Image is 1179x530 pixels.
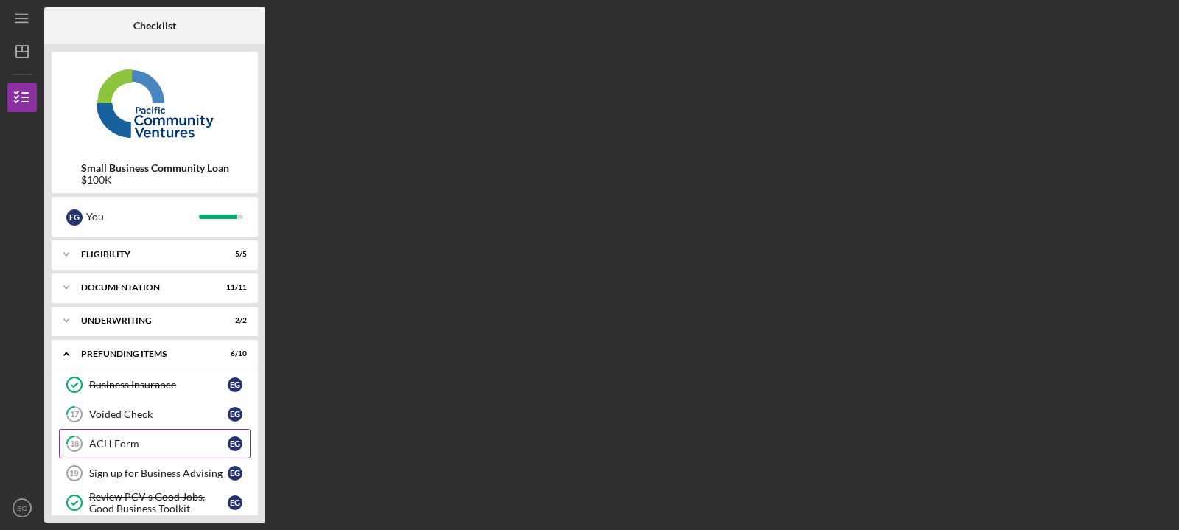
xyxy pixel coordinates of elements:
a: 17Voided CheckEG [59,400,251,429]
div: 6 / 10 [220,349,247,358]
div: ACH Form [89,438,228,450]
div: You [86,204,199,229]
div: 2 / 2 [220,316,247,325]
tspan: 17 [70,410,80,419]
div: Eligibility [81,250,210,259]
a: Business InsuranceEG [59,370,251,400]
div: 11 / 11 [220,283,247,292]
text: EG [17,504,27,512]
div: $100K [81,174,229,186]
div: E G [228,436,242,451]
div: Prefunding Items [81,349,210,358]
div: E G [228,407,242,422]
b: Small Business Community Loan [81,162,229,174]
div: E G [228,495,242,510]
a: 19Sign up for Business AdvisingEG [59,458,251,488]
div: E G [228,466,242,481]
div: E G [66,209,83,226]
div: Business Insurance [89,379,228,391]
a: Review PCV's Good Jobs, Good Business ToolkitEG [59,488,251,517]
div: Sign up for Business Advising [89,467,228,479]
div: E G [228,377,242,392]
tspan: 18 [70,439,79,449]
b: Checklist [133,20,176,32]
div: 5 / 5 [220,250,247,259]
img: Product logo [52,59,258,147]
tspan: 19 [69,469,78,478]
a: 18ACH FormEG [59,429,251,458]
div: Underwriting [81,316,210,325]
div: Documentation [81,283,210,292]
button: EG [7,493,37,523]
div: Review PCV's Good Jobs, Good Business Toolkit [89,491,228,515]
div: Voided Check [89,408,228,420]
